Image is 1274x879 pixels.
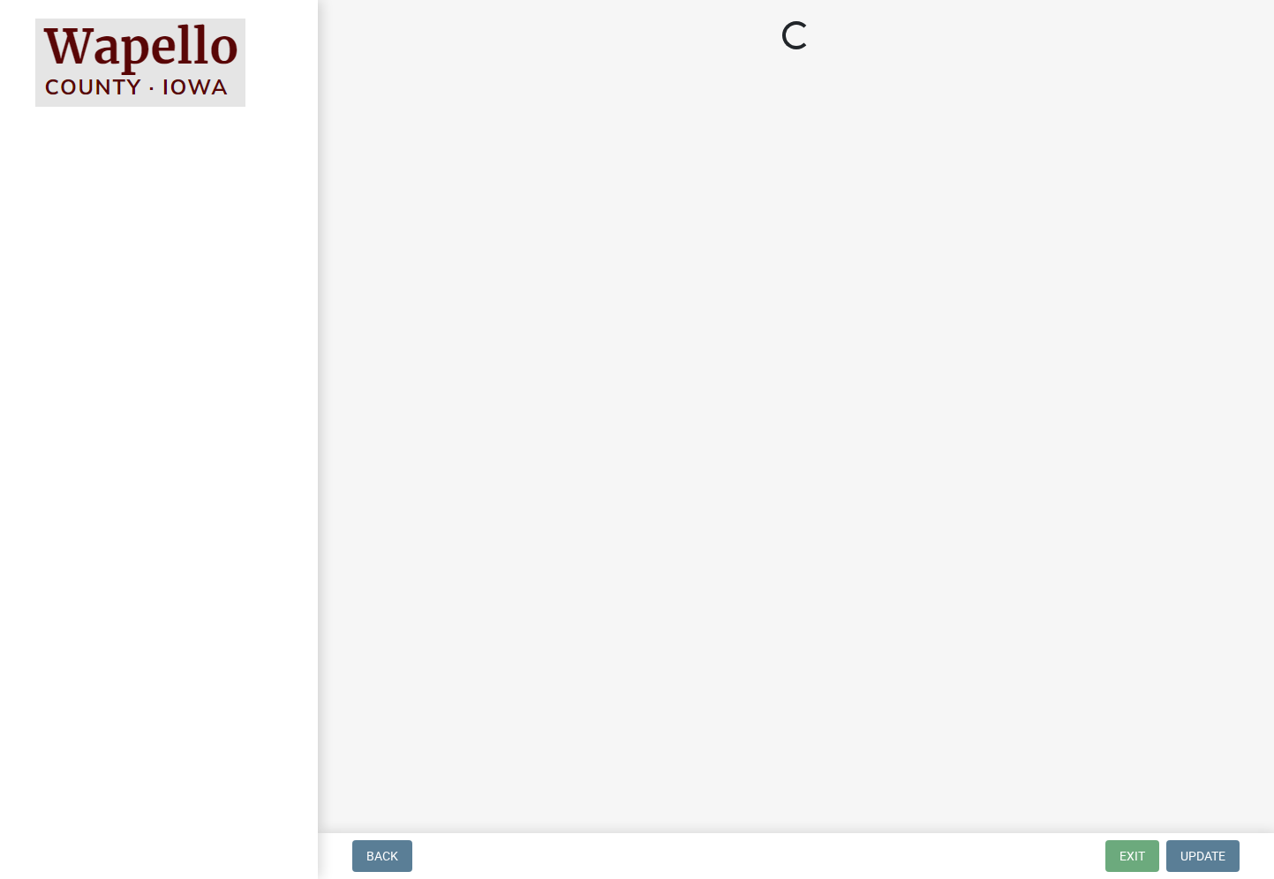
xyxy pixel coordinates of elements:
button: Exit [1105,840,1159,872]
span: Back [366,849,398,863]
button: Update [1166,840,1240,872]
button: Back [352,840,412,872]
span: Update [1180,849,1225,863]
img: Wapello County, Iowa [35,19,245,107]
